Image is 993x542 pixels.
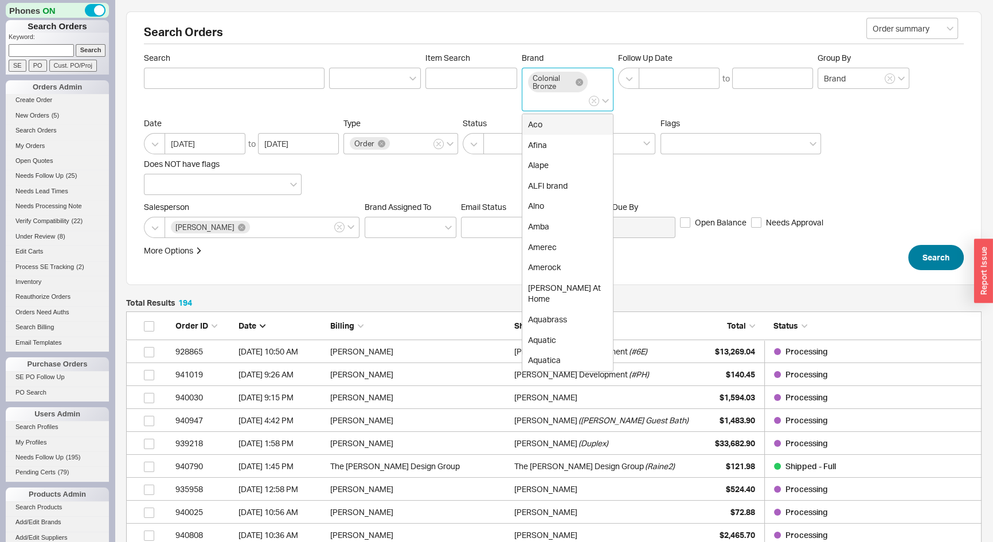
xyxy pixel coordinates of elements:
span: Processing [785,392,828,402]
input: Item Search [425,68,517,89]
a: 941019[DATE] 9:26 AM[PERSON_NAME][PERSON_NAME] Development(#PH)$140.45Processing [126,363,982,386]
span: Colonial Bronze [533,74,572,90]
a: Search Orders [6,124,109,137]
span: Needs Follow Up [15,172,64,179]
a: 940030[DATE] 9:15 PM[PERSON_NAME][PERSON_NAME]$1,594.03Processing [126,386,982,409]
div: 935958 [175,478,233,501]
span: Flags [660,118,680,128]
div: [PERSON_NAME] [514,386,577,409]
div: Phones [6,3,109,18]
div: [PERSON_NAME] [330,432,509,455]
span: ( 8 ) [57,233,65,240]
span: $13,269.04 [715,346,755,356]
div: Alape [522,155,613,176]
span: Leadtimes Due By [572,202,675,212]
div: [PERSON_NAME] [330,478,509,501]
span: ( Raine2 ) [645,455,675,478]
div: to [248,138,256,150]
span: Search [922,251,949,264]
span: Search [144,53,325,63]
input: Open Balance [680,217,690,228]
div: Alno [522,196,613,216]
div: Status [764,320,975,332]
span: ( [PERSON_NAME] Guest Bath ) [578,409,689,432]
div: 940790 [175,455,233,478]
div: Shipping [514,320,693,332]
div: The [PERSON_NAME] Design Group [514,455,644,478]
a: 935958[DATE] 12:58 PM[PERSON_NAME][PERSON_NAME]$524.40Processing [126,478,982,501]
span: $524.40 [726,484,755,494]
div: Order ID [175,320,233,332]
span: ( 195 ) [66,454,81,461]
span: Processing [785,507,828,517]
span: Verify Compatibility [15,217,69,224]
span: Type [343,118,361,128]
a: 940025[DATE] 10:56 AM[PERSON_NAME][PERSON_NAME]$72.88Processing [126,501,982,524]
div: 9/19/25 10:50 AM [239,340,325,363]
span: $1,483.90 [720,415,755,425]
div: [PERSON_NAME] [514,501,577,524]
div: 9/19/25 9:26 AM [239,363,325,386]
input: SE [9,60,26,72]
span: [PERSON_NAME] [175,223,234,231]
div: Orders Admin [6,80,109,94]
a: Process SE Tracking(2) [6,261,109,273]
span: Date [239,321,256,330]
span: Process SE Tracking [15,263,74,270]
input: Flags [667,137,675,150]
a: Inventory [6,276,109,288]
span: Does NOT have flags [144,159,220,169]
div: [PERSON_NAME] [514,409,577,432]
span: Status [773,321,798,330]
span: Processing [785,369,828,379]
span: Needs Approval [766,217,823,228]
a: Add/Edit Brands [6,516,109,528]
span: Total [727,321,746,330]
div: Total [698,320,755,332]
a: Needs Lead Times [6,185,109,197]
h5: Total Results [126,299,192,307]
button: Search [908,245,964,270]
button: Brand [589,96,599,106]
a: 939218[DATE] 1:58 PM[PERSON_NAME][PERSON_NAME](Duplex)$33,682.90Processing [126,432,982,455]
span: Status [463,118,656,128]
div: 9/18/25 4:42 PM [239,409,325,432]
span: ( 22 ) [72,217,83,224]
div: ALFI brand [522,176,613,196]
div: [PERSON_NAME] [330,386,509,409]
svg: open menu [898,76,905,81]
span: Salesperson [144,202,360,212]
span: Processing [785,438,828,448]
input: Brand [528,94,536,107]
a: Verify Compatibility(22) [6,215,109,227]
a: Needs Follow Up(25) [6,170,109,182]
div: 9/18/25 9:15 PM [239,386,325,409]
div: [PERSON_NAME] [330,363,509,386]
span: Needs Follow Up [15,454,64,461]
span: ( 2 ) [76,263,84,270]
input: Cust. PO/Proj [49,60,97,72]
span: Open Balance [695,217,746,228]
div: 940025 [175,501,233,524]
span: Processing [785,530,828,540]
div: 939218 [175,432,233,455]
span: Follow Up Date [618,53,813,63]
div: Date [239,320,325,332]
svg: open menu [445,225,452,230]
span: ( 5 ) [52,112,59,119]
h2: Search Orders [144,26,964,44]
span: $121.98 [726,461,755,471]
div: 9/18/25 10:56 AM [239,501,325,524]
div: [PERSON_NAME] At Home [522,278,613,309]
div: Amba [522,216,613,237]
div: Billing [330,320,509,332]
div: 928865 [175,340,233,363]
a: 928865[DATE] 10:50 AM[PERSON_NAME][PERSON_NAME] Development(#6E)$13,269.04Processing [126,340,982,363]
div: Aquatica [522,350,613,371]
a: Needs Follow Up(195) [6,451,109,463]
span: Order ID [175,321,208,330]
span: Pending Certs [15,469,56,475]
input: Type [392,137,400,150]
div: Aquatic [522,330,613,350]
div: Amerec [522,237,613,258]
